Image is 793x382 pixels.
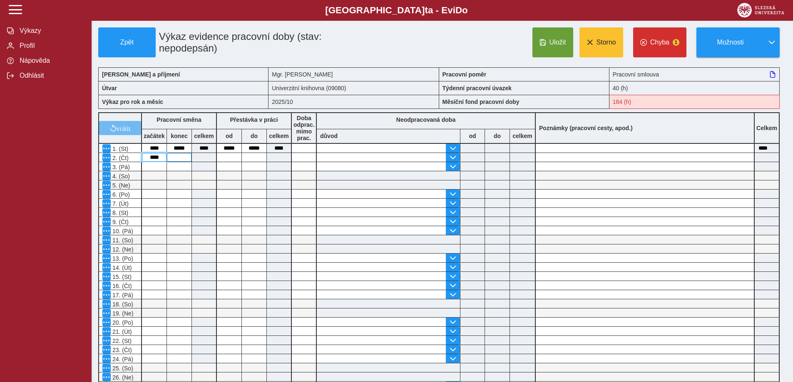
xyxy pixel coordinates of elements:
button: Menu [102,327,111,335]
span: 7. (Út) [111,200,129,207]
img: logo_web_su.png [737,3,784,17]
button: Menu [102,263,111,271]
div: 40 (h) [609,81,780,95]
button: Menu [102,153,111,162]
span: 20. (Po) [111,319,133,326]
b: celkem [267,133,291,139]
span: 19. (Ne) [111,310,134,317]
b: [PERSON_NAME] a příjmení [102,71,180,78]
b: od [460,133,485,139]
b: Pracovní směna [157,116,201,123]
span: 24. (Pá) [111,356,133,362]
button: Zpět [98,27,156,57]
b: Výkaz pro rok a měsíc [102,99,163,105]
span: 2. (Čt) [111,155,129,161]
span: 1 [673,39,679,46]
span: 1. (St) [111,145,128,152]
span: 10. (Pá) [111,228,133,234]
span: Nápověda [17,57,85,64]
button: Menu [102,236,111,244]
button: Menu [102,227,111,235]
button: Menu [102,199,111,207]
button: Menu [102,291,111,299]
button: Menu [102,254,111,262]
button: Menu [102,345,111,354]
span: 21. (Út) [111,328,132,335]
button: Storno [579,27,623,57]
h1: Výkaz evidence pracovní doby (stav: nepodepsán) [156,27,385,57]
button: Menu [102,190,111,198]
span: D [455,5,462,15]
span: 4. (So) [111,173,130,180]
button: Chyba1 [633,27,686,57]
button: Menu [102,318,111,326]
button: Menu [102,172,111,180]
b: od [217,133,241,139]
button: Menu [102,181,111,189]
span: 3. (Pá) [111,164,130,170]
div: 2025/10 [268,95,439,109]
span: 17. (Pá) [111,292,133,298]
b: celkem [510,133,535,139]
b: celkem [192,133,216,139]
span: Uložit [549,39,566,46]
button: Uložit [532,27,573,57]
button: Menu [102,309,111,317]
span: 23. (Čt) [111,347,132,353]
span: 13. (Po) [111,255,133,262]
span: 16. (Čt) [111,283,132,289]
b: začátek [142,133,167,139]
button: Menu [102,217,111,226]
b: do [242,133,266,139]
b: Týdenní pracovní úvazek [442,85,512,91]
button: Menu [102,208,111,217]
div: Fond pracovní doby (184 h) a součet hodin (16 h) se neshodují! [609,95,780,109]
button: Menu [102,373,111,381]
button: vrátit [99,121,141,135]
b: Pracovní poměr [442,71,487,78]
button: Menu [102,355,111,363]
span: o [462,5,468,15]
span: 25. (So) [111,365,133,372]
button: Menu [102,336,111,345]
span: 22. (St) [111,338,132,344]
span: 6. (Po) [111,191,130,198]
b: Poznámky (pracovní cesty, apod.) [536,125,636,131]
span: 15. (St) [111,274,132,280]
span: Odhlásit [17,72,85,79]
div: Univerzitní knihovna (09080) [268,81,439,95]
b: do [485,133,510,139]
span: Výkazy [17,27,85,35]
button: Menu [102,281,111,290]
b: Celkem [756,125,777,131]
button: Menu [102,144,111,153]
span: 26. (Ne) [111,374,134,381]
span: 5. (Ne) [111,182,130,189]
b: Přestávka v práci [230,116,278,123]
span: Storno [597,39,616,46]
button: Menu [102,300,111,308]
b: Útvar [102,85,117,91]
button: Menu [102,272,111,281]
button: Menu [102,245,111,253]
b: Neodpracovaná doba [396,116,455,123]
b: Měsíční fond pracovní doby [442,99,520,105]
b: Doba odprac. mimo prac. [293,115,315,141]
button: Menu [102,364,111,372]
div: Mgr. [PERSON_NAME] [268,67,439,81]
span: Profil [17,42,85,49]
span: 12. (Ne) [111,246,134,253]
span: Zpět [102,39,152,46]
span: Chyba [650,39,669,46]
div: Pracovní smlouva [609,67,780,81]
span: 9. (Čt) [111,219,129,225]
button: Menu [102,163,111,171]
span: 18. (So) [111,301,133,308]
b: důvod [320,133,338,139]
span: 11. (So) [111,237,133,244]
span: 8. (St) [111,209,128,216]
b: konec [167,133,191,139]
b: [GEOGRAPHIC_DATA] a - Evi [25,5,768,16]
button: Možnosti [696,27,764,57]
span: t [425,5,428,15]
